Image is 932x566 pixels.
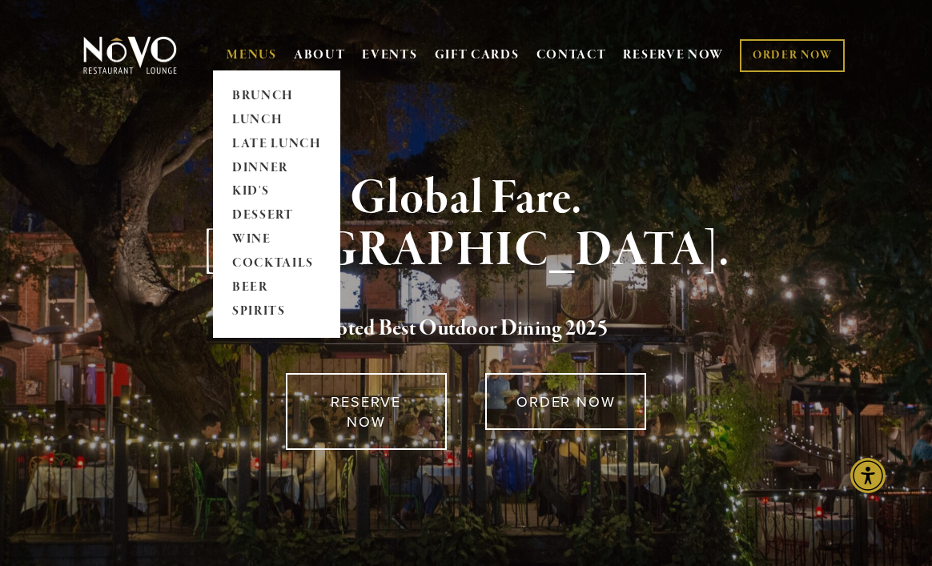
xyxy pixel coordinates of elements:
[103,312,829,346] h2: 5
[740,39,845,72] a: ORDER NOW
[324,315,597,345] a: Voted Best Outdoor Dining 202
[80,35,180,75] img: Novo Restaurant &amp; Lounge
[227,108,327,132] a: LUNCH
[294,47,346,63] a: ABOUT
[536,40,607,70] a: CONTACT
[485,373,646,430] a: ORDER NOW
[227,156,327,180] a: DINNER
[227,84,327,108] a: BRUNCH
[227,132,327,156] a: LATE LUNCH
[227,180,327,204] a: KID'S
[227,300,327,324] a: SPIRITS
[623,40,724,70] a: RESERVE NOW
[850,458,886,493] div: Accessibility Menu
[203,168,730,281] strong: Global Fare. [GEOGRAPHIC_DATA].
[227,228,327,252] a: WINE
[227,276,327,300] a: BEER
[435,40,520,70] a: GIFT CARDS
[362,47,417,63] a: EVENTS
[227,252,327,276] a: COCKTAILS
[286,373,447,450] a: RESERVE NOW
[227,204,327,228] a: DESSERT
[227,47,277,63] a: MENUS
